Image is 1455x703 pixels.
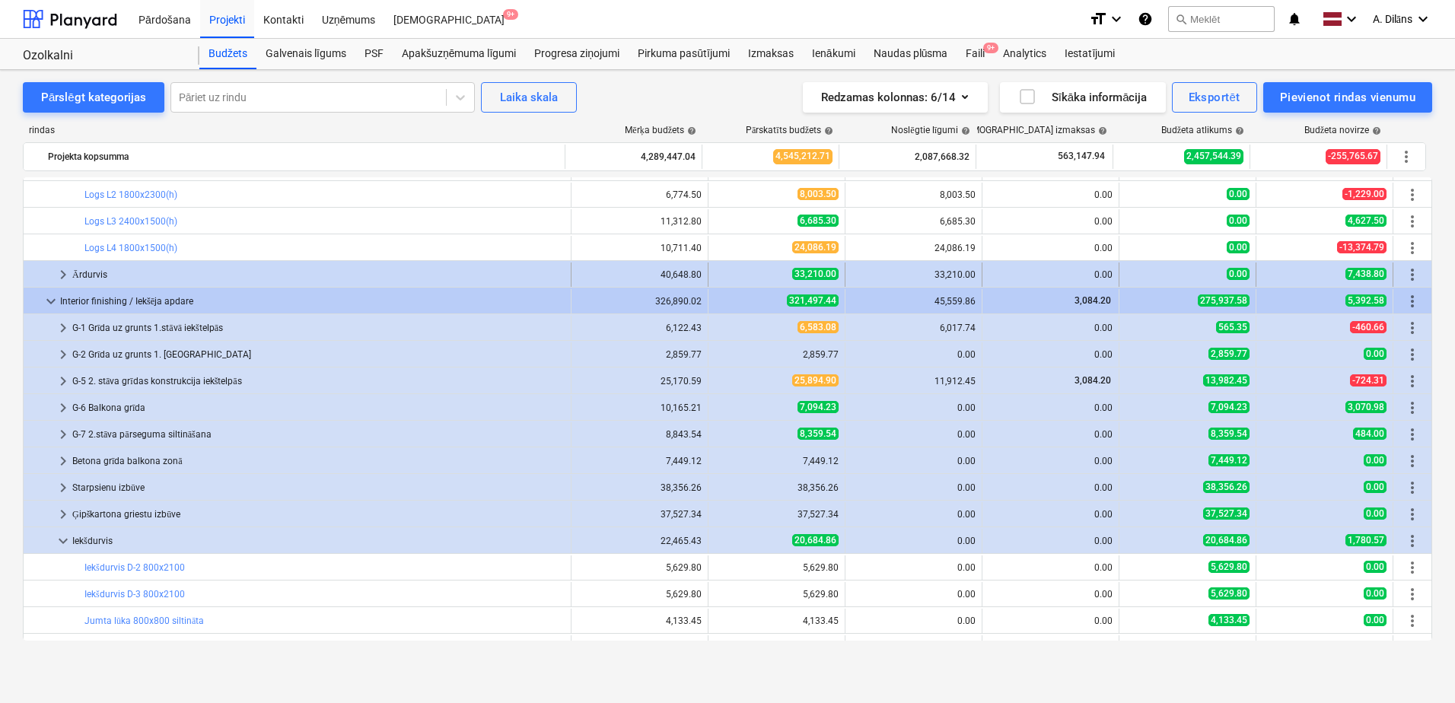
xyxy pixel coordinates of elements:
span: 3,084.20 [1073,375,1113,386]
span: keyboard_arrow_right [54,425,72,444]
div: 5,629.80 [578,562,702,573]
div: 38,356.26 [578,482,702,493]
div: 0.00 [989,482,1113,493]
div: G-5 2. stāva grīdas konstrukcija iekštelpās [72,369,565,393]
span: help [1095,126,1107,135]
a: Iekšdurvis D-3 800x2100 [84,589,185,600]
span: -13,374.79 [1337,241,1387,253]
div: 0.00 [989,429,1113,440]
span: 484.00 [1353,428,1387,440]
div: Noslēgtie līgumi [891,125,970,136]
span: 1,780.57 [1345,534,1387,546]
div: 5,629.80 [715,589,839,600]
span: -724.31 [1350,374,1387,386]
span: keyboard_arrow_right [54,479,72,497]
div: 0.00 [989,216,1113,227]
div: Interior finishing / Iekšēja apdare [60,289,565,313]
button: Sīkāka informācija [1000,82,1166,113]
div: Budžeta novirze [1304,125,1381,136]
span: 37,527.34 [1203,507,1250,520]
span: 7,094.23 [798,401,839,413]
span: Vairāk darbību [1403,186,1422,204]
div: Ģipškartona griestu izbūve [72,502,565,526]
div: Budžets [199,39,256,69]
div: 11,312.80 [578,216,702,227]
i: keyboard_arrow_down [1342,10,1361,28]
span: keyboard_arrow_right [54,399,72,417]
span: keyboard_arrow_right [54,372,72,390]
div: 6,122.43 [578,323,702,333]
span: 4,627.50 [1345,215,1387,227]
a: Logs L3 2400x1500(h) [84,216,177,227]
div: PSF [355,39,393,69]
div: Projekta kopsumma [48,145,559,169]
a: Apakšuzņēmuma līgumi [393,39,525,69]
div: 5,629.80 [715,562,839,573]
div: Analytics [994,39,1055,69]
a: Ienākumi [803,39,864,69]
div: 0.00 [852,562,976,573]
span: -1,229.00 [1342,188,1387,200]
div: Galvenais līgums [256,39,355,69]
span: 321,497.44 [787,294,839,307]
span: 0.00 [1364,561,1387,573]
span: Vairāk darbību [1403,585,1422,603]
span: 2,457,544.39 [1184,149,1243,164]
span: 0.00 [1227,268,1250,280]
div: G-1 Grīda uz grunts 1.stāvā iekštelpās [72,316,565,340]
div: Pārskatīts budžets [746,125,833,136]
span: 4,133.45 [1208,614,1250,626]
span: Vairāk darbību [1403,239,1422,257]
span: help [958,126,970,135]
span: 0.00 [1227,241,1250,253]
div: Betona grīda balkona zonā [72,449,565,473]
button: Redzamas kolonnas:6/14 [803,82,988,113]
span: Vairāk darbību [1397,148,1415,166]
div: Pievienot rindas vienumu [1280,87,1415,107]
div: 2,087,668.32 [845,145,969,169]
span: keyboard_arrow_right [54,452,72,470]
a: Progresa ziņojumi [525,39,629,69]
span: 8,359.54 [798,428,839,440]
span: Vairāk darbību [1403,372,1422,390]
span: keyboard_arrow_right [54,505,72,523]
a: Iekšdurvis D-2 800x2100 [84,562,185,573]
span: 8,359.54 [1208,428,1250,440]
span: 3,070.98 [1345,401,1387,413]
div: 0.00 [989,456,1113,466]
span: 20,684.86 [1203,534,1250,546]
span: 7,449.12 [1208,454,1250,466]
div: 4,133.45 [715,616,839,626]
a: Logs L2 1800x2300(h) [84,189,177,200]
span: 24,086.19 [792,241,839,253]
div: 0.00 [989,402,1113,413]
div: Pārslēgt kategorijas [41,87,146,107]
div: Pirkuma pasūtījumi [629,39,739,69]
span: Vairāk darbību [1403,452,1422,470]
span: search [1175,13,1187,25]
div: 40,648.80 [578,269,702,280]
div: Ārdurvis [72,262,565,287]
a: Jumta lūka 800x800 siltināta [84,616,204,626]
i: format_size [1089,10,1107,28]
span: help [1369,126,1381,135]
div: 37,527.34 [578,509,702,520]
div: [DEMOGRAPHIC_DATA] izmaksas [958,125,1107,136]
div: 33,210.00 [852,269,976,280]
span: Vairāk darbību [1403,532,1422,550]
div: 0.00 [852,349,976,360]
i: keyboard_arrow_down [1414,10,1432,28]
span: Vairāk darbību [1403,292,1422,310]
i: keyboard_arrow_down [1107,10,1125,28]
span: 0.00 [1364,587,1387,600]
span: Vairāk darbību [1403,505,1422,523]
a: Naudas plūsma [864,39,957,69]
div: Iestatījumi [1055,39,1124,69]
span: 0.00 [1364,614,1387,626]
div: Budžeta atlikums [1161,125,1244,136]
div: Starpsienu izbūve [72,476,565,500]
span: -255,765.67 [1326,149,1380,164]
div: 38,356.26 [715,482,839,493]
span: Vairāk darbību [1403,319,1422,337]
